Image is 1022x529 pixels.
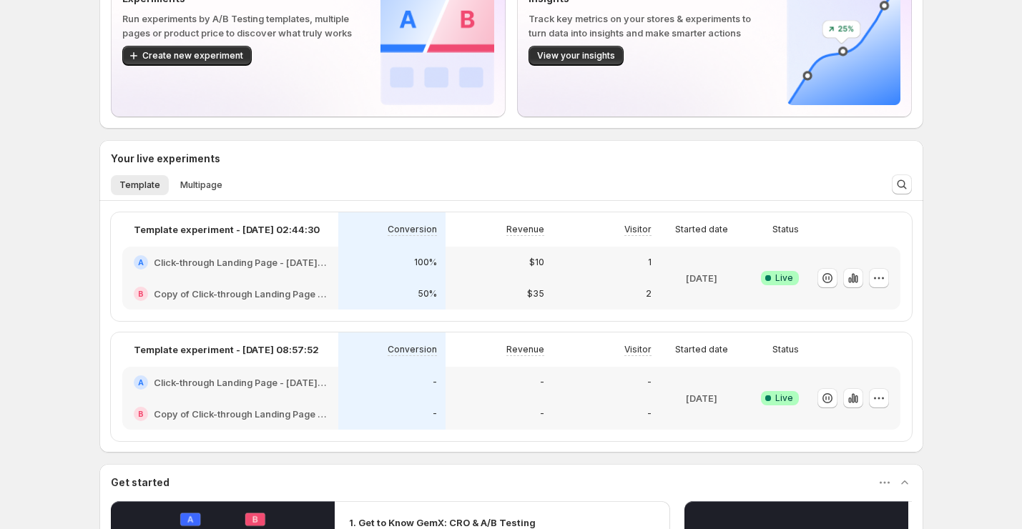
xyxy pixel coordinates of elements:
[646,288,652,300] p: 2
[648,257,652,268] p: 1
[122,11,358,40] p: Run experiments by A/B Testing templates, multiple pages or product price to discover what truly ...
[122,46,252,66] button: Create new experiment
[540,377,544,388] p: -
[686,391,717,405] p: [DATE]
[647,408,652,420] p: -
[529,46,624,66] button: View your insights
[134,222,320,237] p: Template experiment - [DATE] 02:44:30
[775,392,793,404] span: Live
[154,255,327,270] h2: Click-through Landing Page - [DATE] 13:43:42
[772,344,799,355] p: Status
[892,174,912,194] button: Search and filter results
[154,287,327,301] h2: Copy of Click-through Landing Page - [DATE] 13:43:42
[433,377,437,388] p: -
[529,257,544,268] p: $10
[388,344,437,355] p: Conversion
[772,224,799,235] p: Status
[138,410,144,418] h2: B
[180,179,222,191] span: Multipage
[134,342,319,357] p: Template experiment - [DATE] 08:57:52
[119,179,160,191] span: Template
[540,408,544,420] p: -
[675,224,728,235] p: Started date
[624,224,652,235] p: Visitor
[675,344,728,355] p: Started date
[138,378,144,387] h2: A
[506,344,544,355] p: Revenue
[527,288,544,300] p: $35
[388,224,437,235] p: Conversion
[686,271,717,285] p: [DATE]
[154,375,327,390] h2: Click-through Landing Page - [DATE] 13:43:13
[537,50,615,61] span: View your insights
[138,290,144,298] h2: B
[506,224,544,235] p: Revenue
[154,407,327,421] h2: Copy of Click-through Landing Page - [DATE] 13:43:13
[142,50,243,61] span: Create new experiment
[647,377,652,388] p: -
[111,152,220,166] h3: Your live experiments
[529,11,764,40] p: Track key metrics on your stores & experiments to turn data into insights and make smarter actions
[111,475,169,490] h3: Get started
[414,257,437,268] p: 100%
[433,408,437,420] p: -
[775,272,793,284] span: Live
[418,288,437,300] p: 50%
[138,258,144,267] h2: A
[624,344,652,355] p: Visitor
